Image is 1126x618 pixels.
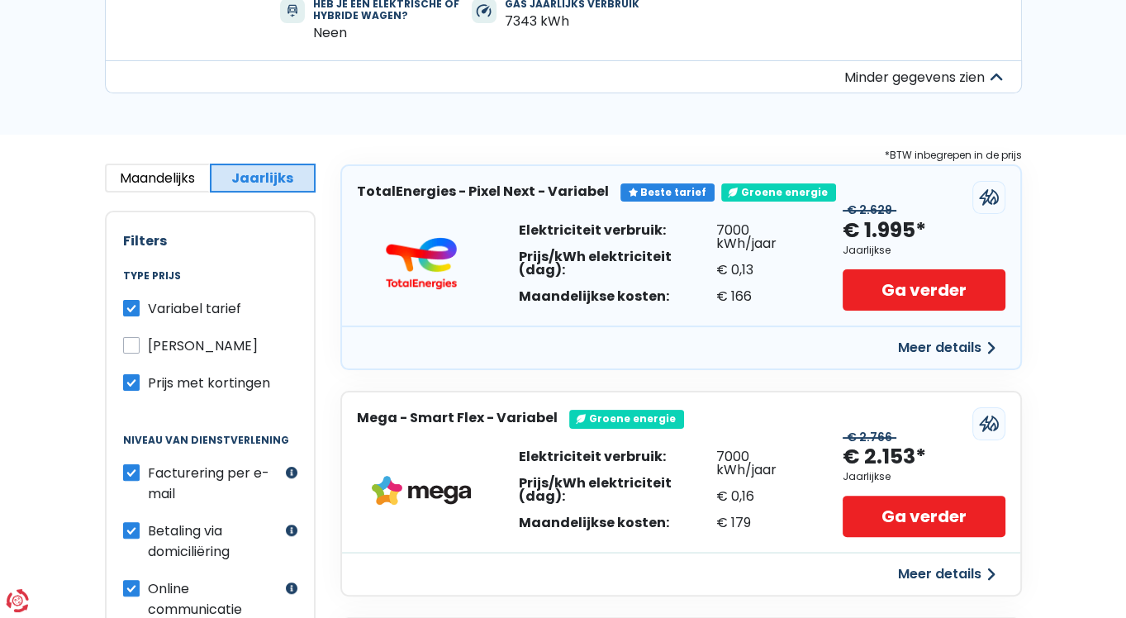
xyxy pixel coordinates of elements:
div: 7000 kWh/jaar [716,450,810,477]
label: Betaling via domiciliëring [148,521,282,562]
div: € 1.995* [843,217,926,245]
div: Prijs/kWh elektriciteit (dag): [519,477,716,503]
div: € 2.153* [843,444,926,471]
div: € 166 [716,290,810,303]
div: Beste tarief [620,183,715,202]
div: 7343 kWh [505,13,639,29]
span: [PERSON_NAME] [148,336,258,355]
legend: Type prijs [123,270,297,298]
div: 7000 kWh/jaar [716,224,810,250]
h2: Filters [123,233,297,249]
h3: Mega - Smart Flex - Variabel [357,410,558,425]
label: Facturering per e-mail [148,463,282,504]
div: Groene energie [721,183,836,202]
div: Groene energie [569,410,684,428]
div: Elektriciteit verbruik: [519,450,716,463]
div: Elektriciteit verbruik: [519,224,716,237]
span: Variabel tarief [148,299,241,318]
div: € 2.629 [843,203,896,217]
div: € 0,13 [716,264,810,277]
a: Ga verder [843,496,1005,537]
div: *BTW inbegrepen in de prijs [340,146,1022,164]
a: Ga verder [843,269,1005,311]
div: € 0,16 [716,490,810,503]
div: Maandelijkse kosten: [519,516,716,530]
img: Mega [372,476,471,506]
h3: TotalEnergies - Pixel Next - Variabel [357,183,609,199]
img: svg+xml;base64,PHN2ZyB3aWR0aD0iMTYiIGhlaWdodD0iMTQiIHZpZXdCb3g9IjAgMCAxNiAxNCIgZmlsbD0ibm9uZSIgeG... [476,4,491,17]
div: Jaarlijkse [843,245,891,256]
div: € 179 [716,516,810,530]
div: Jaarlijkse [843,471,891,483]
div: Maandelijkse kosten: [519,290,716,303]
button: Meer details [888,559,1005,589]
div: Prijs/kWh elektriciteit (dag): [519,250,716,277]
img: TotalEnergies [372,237,471,290]
button: Minder gegevens zien [105,60,1022,93]
button: Maandelijks [105,164,211,193]
button: Jaarlijks [210,164,316,193]
span: Prijs met kortingen [148,373,270,392]
div: € 2.766 [843,430,896,444]
button: Meer details [888,333,1005,363]
img: svg+xml;base64,PHN2ZyB3aWR0aD0iMTQiIGhlaWdodD0iMTgiIHZpZXdCb3g9IjAgMCAxNCAxOCIgZmlsbD0ibm9uZSIgeG... [287,4,297,17]
legend: Niveau van dienstverlening [123,435,297,463]
div: Neen [313,25,463,40]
